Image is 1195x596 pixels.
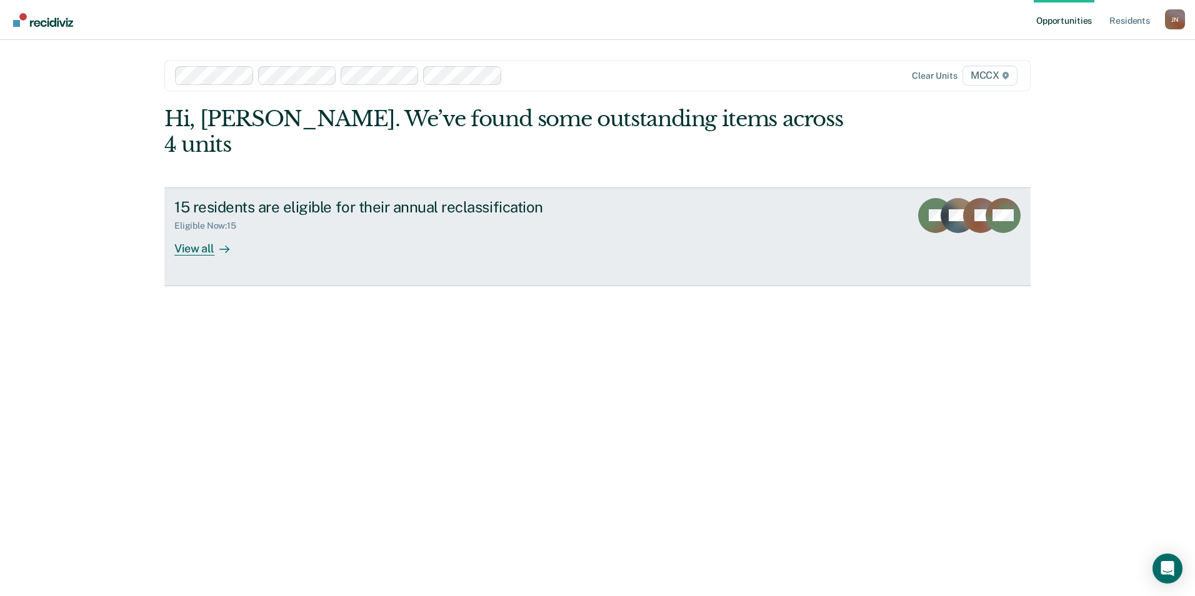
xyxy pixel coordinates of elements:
[164,187,1031,286] a: 15 residents are eligible for their annual reclassificationEligible Now:15View all
[962,66,1017,86] span: MCCX
[164,106,857,157] div: Hi, [PERSON_NAME]. We’ve found some outstanding items across 4 units
[1165,9,1185,29] button: Profile dropdown button
[912,71,957,81] div: Clear units
[174,231,244,256] div: View all
[174,221,246,231] div: Eligible Now : 15
[1165,9,1185,29] div: J N
[1152,554,1182,584] div: Open Intercom Messenger
[174,198,613,216] div: 15 residents are eligible for their annual reclassification
[13,13,73,27] img: Recidiviz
